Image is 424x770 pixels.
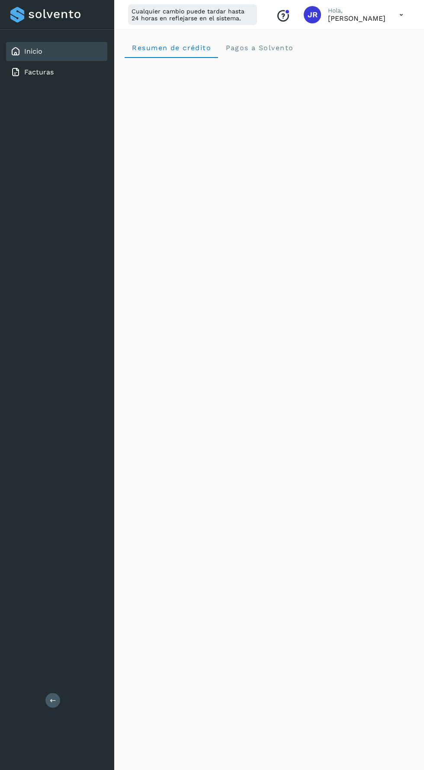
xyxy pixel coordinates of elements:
a: Inicio [24,47,42,55]
div: Facturas [6,63,107,82]
span: Resumen de crédito [132,44,211,52]
span: Pagos a Solvento [225,44,293,52]
a: Facturas [24,68,54,76]
div: Inicio [6,42,107,61]
p: JORGE RICARDO VALDEZ [328,14,385,22]
p: Hola, [328,7,385,14]
div: Cualquier cambio puede tardar hasta 24 horas en reflejarse en el sistema. [128,4,257,25]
